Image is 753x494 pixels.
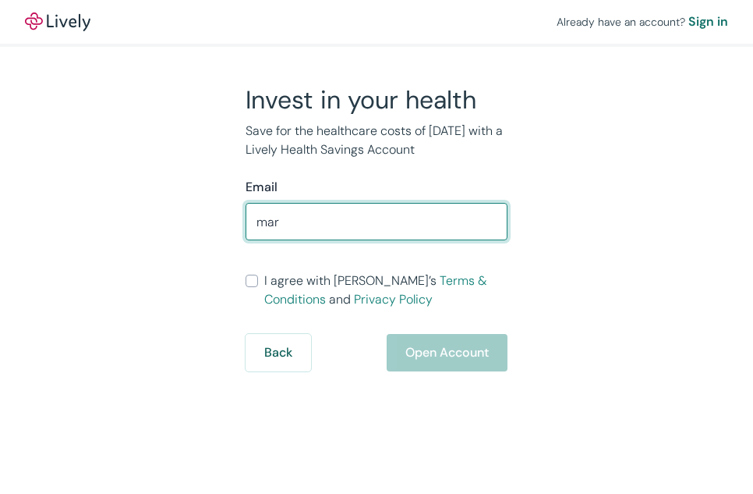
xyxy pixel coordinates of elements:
[264,272,507,309] span: I agree with [PERSON_NAME]’s and
[688,12,728,31] a: Sign in
[557,12,728,31] div: Already have an account?
[354,291,433,307] a: Privacy Policy
[25,12,90,31] img: Lively
[246,334,311,371] button: Back
[25,12,90,31] a: LivelyLively
[246,178,278,197] label: Email
[246,84,507,116] h2: Invest in your health
[246,122,507,159] p: Save for the healthcare costs of [DATE] with a Lively Health Savings Account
